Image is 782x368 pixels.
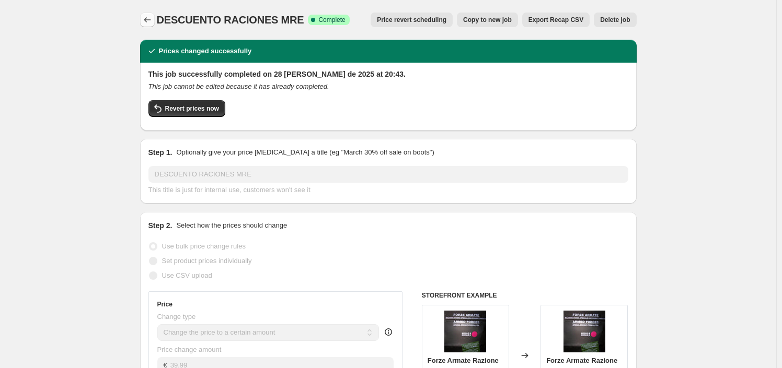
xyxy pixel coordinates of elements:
[165,104,219,113] span: Revert prices now
[162,257,252,265] span: Set product prices individually
[463,16,512,24] span: Copy to new job
[383,327,394,337] div: help
[377,16,446,24] span: Price revert scheduling
[148,100,225,117] button: Revert prices now
[600,16,630,24] span: Delete job
[148,166,628,183] input: 30% off holiday sale
[444,311,486,352] img: mreitalianared_80x.jpg
[148,147,172,158] h2: Step 1.
[528,16,583,24] span: Export Recap CSV
[522,13,590,27] button: Export Recap CSV
[140,13,155,27] button: Price change jobs
[157,14,304,26] span: DESCUENTO RACIONES MRE
[176,147,434,158] p: Optionally give your price [MEDICAL_DATA] a title (eg "March 30% off sale on boots")
[371,13,453,27] button: Price revert scheduling
[148,186,310,194] span: This title is just for internal use, customers won't see it
[594,13,636,27] button: Delete job
[318,16,345,24] span: Complete
[157,346,222,353] span: Price change amount
[162,271,212,279] span: Use CSV upload
[157,313,196,320] span: Change type
[148,82,329,90] i: This job cannot be edited because it has already completed.
[176,220,287,231] p: Select how the prices should change
[457,13,518,27] button: Copy to new job
[148,69,628,79] h2: This job successfully completed on 28 [PERSON_NAME] de 2025 at 20:43.
[159,46,252,56] h2: Prices changed successfully
[422,291,628,300] h6: STOREFRONT EXAMPLE
[157,300,172,308] h3: Price
[563,311,605,352] img: mreitalianared_80x.jpg
[162,242,246,250] span: Use bulk price change rules
[148,220,172,231] h2: Step 2.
